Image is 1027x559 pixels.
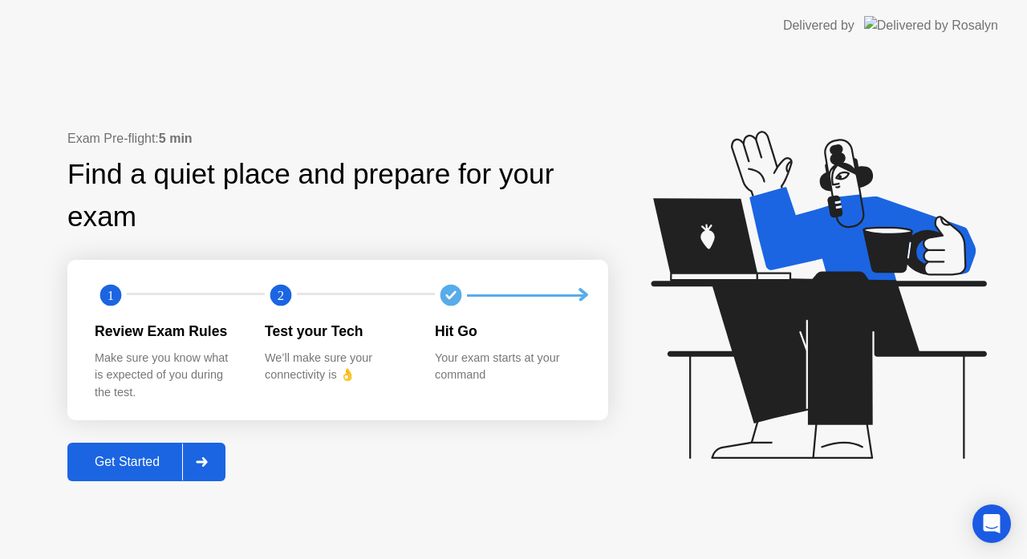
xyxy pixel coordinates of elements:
[435,350,579,384] div: Your exam starts at your command
[72,455,182,469] div: Get Started
[265,321,409,342] div: Test your Tech
[435,321,579,342] div: Hit Go
[972,504,1011,543] div: Open Intercom Messenger
[67,153,608,238] div: Find a quiet place and prepare for your exam
[95,350,239,402] div: Make sure you know what is expected of you during the test.
[67,129,608,148] div: Exam Pre-flight:
[108,288,114,303] text: 1
[159,132,193,145] b: 5 min
[95,321,239,342] div: Review Exam Rules
[67,443,225,481] button: Get Started
[864,16,998,34] img: Delivered by Rosalyn
[278,288,284,303] text: 2
[783,16,854,35] div: Delivered by
[265,350,409,384] div: We’ll make sure your connectivity is 👌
